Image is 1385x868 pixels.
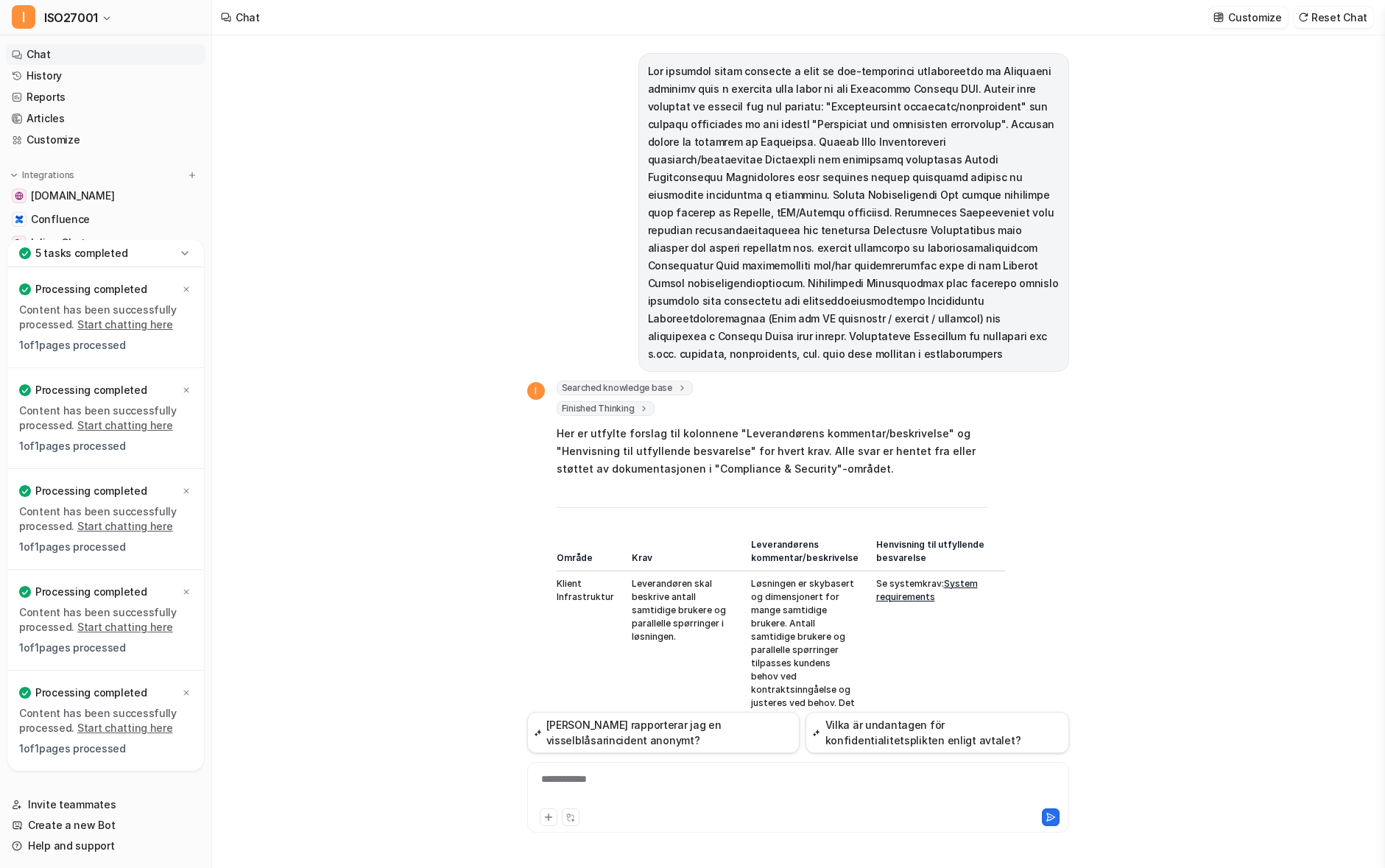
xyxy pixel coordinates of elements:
[77,621,173,633] a: Start chatting here
[6,108,205,129] a: Articles
[19,504,192,534] p: Content has been successfully processed.
[31,188,114,203] span: [DOMAIN_NAME]
[77,419,173,431] a: Start chatting here
[6,44,205,65] a: Chat
[742,537,867,571] th: Leverandørens kommentar/beskrivelse
[648,63,1060,363] p: Lor ipsumdol sitam consecte a elit se doe-temporinci utlaboreetdo ma Aliquaeni adminimv quis n ex...
[19,741,192,756] p: 1 of 1 pages processed
[623,537,742,571] th: Krav
[557,381,693,395] span: Searched knowledge base
[44,7,98,28] span: ISO27001
[6,794,205,815] a: Invite teammates
[236,10,260,25] div: Chat
[35,246,127,261] p: 5 tasks completed
[15,191,24,200] img: www.simployer.com
[22,169,74,181] p: Integrations
[6,66,205,86] a: History
[6,87,205,107] a: Reports
[77,520,173,532] a: Start chatting here
[557,571,623,795] td: Klient Infrastruktur
[1298,12,1308,23] img: reset
[19,439,192,454] p: 1 of 1 pages processed
[19,540,192,554] p: 1 of 1 pages processed
[35,685,147,700] p: Processing completed
[623,571,742,795] td: Leverandøren skal beskrive antall samtidige brukere og parallelle spørringer i løsningen.
[867,537,1005,571] th: Henvisning til utfyllende besvarelse
[19,403,192,433] p: Content has been successfully processed.
[557,425,987,478] p: Her er utfylte forslag til kolonnene "Leverandørens kommentar/beskrivelse" og "Henvisning til utf...
[527,382,545,400] span: I
[6,815,205,836] a: Create a new Bot
[35,585,147,599] p: Processing completed
[19,706,192,735] p: Content has been successfully processed.
[187,170,197,180] img: menu_add.svg
[6,130,205,150] a: Customize
[15,215,24,224] img: Confluence
[876,578,978,602] a: System requirements
[35,383,147,398] p: Processing completed
[806,712,1068,753] button: Vilka är undantagen för konfidentialitetsplikten enligt avtalet?
[31,236,85,250] p: Inline Chat
[19,338,192,353] p: 1 of 1 pages processed
[19,641,192,655] p: 1 of 1 pages processed
[742,571,867,795] td: Løsningen er skybasert og dimensjonert for mange samtidige brukere. Antall samtidige brukere og p...
[1209,7,1287,28] button: Customize
[19,303,192,332] p: Content has been successfully processed.
[9,170,19,180] img: expand menu
[1213,12,1224,23] img: customize
[77,721,173,734] a: Start chatting here
[31,212,90,227] span: Confluence
[527,712,800,753] button: [PERSON_NAME] rapporterar jag en visselblåsarincident anonymt?
[12,5,35,29] span: I
[6,186,205,206] a: www.simployer.com[DOMAIN_NAME]
[867,571,1005,795] td: Se systemkrav:
[35,484,147,498] p: Processing completed
[557,537,623,571] th: Område
[1294,7,1373,28] button: Reset Chat
[15,239,24,247] img: Inline Chat
[1228,10,1281,25] p: Customize
[35,282,147,297] p: Processing completed
[19,605,192,635] p: Content has been successfully processed.
[6,836,205,856] a: Help and support
[77,318,173,331] a: Start chatting here
[6,168,79,183] button: Integrations
[557,401,655,416] span: Finished Thinking
[6,209,205,230] a: ConfluenceConfluence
